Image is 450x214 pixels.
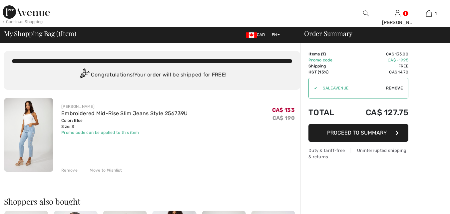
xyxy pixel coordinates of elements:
[4,197,300,205] h2: Shoppers also bought
[3,5,50,19] img: 1ère Avenue
[308,57,346,63] td: Promo code
[272,107,295,113] span: CA$ 133
[382,19,413,26] div: [PERSON_NAME]
[413,9,444,17] a: 1
[426,9,432,17] img: My Bag
[346,63,408,69] td: Free
[395,9,400,17] img: My Info
[346,57,408,63] td: CA$ -19.95
[386,85,403,91] span: Remove
[272,115,295,121] s: CA$ 190
[346,69,408,75] td: CA$ 14.70
[84,167,122,173] div: Move to Wishlist
[61,118,188,130] div: Color: Blue Size: S
[58,28,61,37] span: 1
[246,32,257,38] img: Canadian Dollar
[61,167,78,173] div: Remove
[3,19,43,25] div: < Continue Shopping
[78,68,91,82] img: Congratulation2.svg
[61,110,188,117] a: Embroidered Mid-Rise Slim Jeans Style 256739U
[308,124,408,142] button: Proceed to Summary
[395,10,400,16] a: Sign In
[308,63,346,69] td: Shipping
[317,78,386,98] input: Promo code
[327,130,387,136] span: Proceed to Summary
[308,51,346,57] td: Items ( )
[322,52,324,56] span: 1
[308,147,408,160] div: Duty & tariff-free | Uninterrupted shipping & returns
[4,98,53,172] img: Embroidered Mid-Rise Slim Jeans Style 256739U
[61,130,188,136] div: Promo code can be applied to this item
[4,30,76,37] span: My Shopping Bag ( Item)
[308,101,346,124] td: Total
[272,32,280,37] span: EN
[346,51,408,57] td: CA$ 133.00
[346,101,408,124] td: CA$ 127.75
[296,30,446,37] div: Order Summary
[12,68,292,82] div: Congratulations! Your order will be shipped for FREE!
[435,10,437,16] span: 1
[61,103,188,110] div: [PERSON_NAME]
[246,32,268,37] span: CAD
[309,85,317,91] div: ✔
[363,9,369,17] img: search the website
[308,69,346,75] td: HST (13%)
